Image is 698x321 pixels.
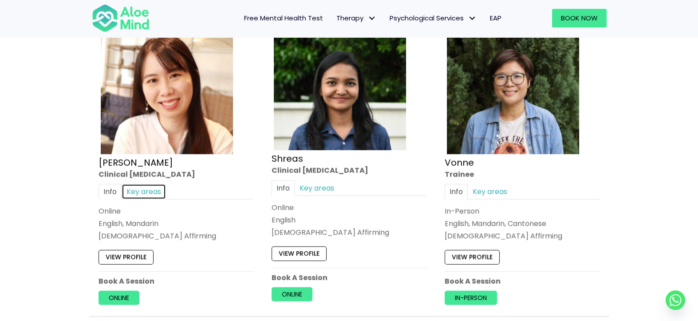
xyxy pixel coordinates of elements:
div: [DEMOGRAPHIC_DATA] Affirming [272,227,427,238]
div: Clinical [MEDICAL_DATA] [272,165,427,176]
a: EAP [483,9,508,27]
span: Psychological Services [390,13,477,23]
a: Online [99,291,139,305]
a: Key areas [122,184,166,200]
div: In-Person [445,206,600,216]
p: English [272,215,427,225]
div: Clinical [MEDICAL_DATA] [99,169,254,180]
a: TherapyTherapy: submenu [330,9,383,27]
a: View profile [99,251,154,265]
img: Shreas clinical psychologist [274,22,406,150]
div: Trainee [445,169,600,180]
p: Book A Session [445,276,600,286]
img: Kher-Yin-Profile-300×300 [101,22,233,154]
p: English, Mandarin [99,219,254,229]
p: Book A Session [272,273,427,283]
img: Vonne Trainee [447,22,579,154]
a: View profile [272,247,327,261]
p: English, Mandarin, Cantonese [445,219,600,229]
div: Online [272,203,427,213]
a: Info [445,184,468,200]
a: Free Mental Health Test [237,9,330,27]
span: Therapy [336,13,376,23]
a: Psychological ServicesPsychological Services: submenu [383,9,483,27]
span: EAP [490,13,501,23]
a: Info [99,184,122,200]
a: Info [272,180,295,196]
a: Online [272,287,312,301]
span: Book Now [561,13,598,23]
a: [PERSON_NAME] [99,157,173,169]
span: Therapy: submenu [366,12,379,25]
span: Free Mental Health Test [244,13,323,23]
p: Book A Session [99,276,254,286]
a: Shreas [272,153,303,165]
a: Key areas [295,180,339,196]
nav: Menu [161,9,508,27]
a: Vonne [445,157,474,169]
a: In-person [445,291,497,305]
span: Psychological Services: submenu [466,12,479,25]
a: View profile [445,251,500,265]
div: Online [99,206,254,216]
img: Aloe mind Logo [92,4,150,33]
div: [DEMOGRAPHIC_DATA] Affirming [445,231,600,241]
div: [DEMOGRAPHIC_DATA] Affirming [99,231,254,241]
a: Key areas [468,184,512,200]
a: Whatsapp [666,290,685,310]
a: Book Now [552,9,607,27]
